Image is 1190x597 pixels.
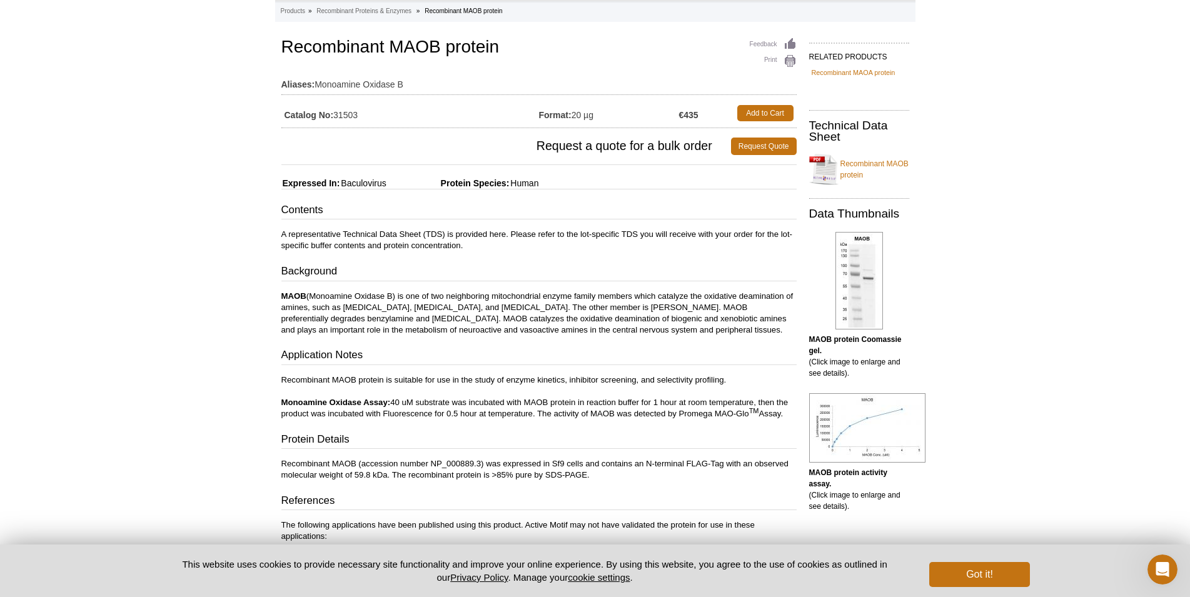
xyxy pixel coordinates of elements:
td: 20 µg [539,102,679,124]
p: This website uses cookies to provide necessary site functionality and improve your online experie... [161,558,909,584]
a: Add to Cart [737,105,794,121]
strong: Aliases: [281,79,315,90]
p: Recombinant MAOB (accession number NP_000889.3) was expressed in Sf9 cells and contains an N-term... [281,458,797,481]
a: Request Quote [731,138,797,155]
p: Recombinant MAOB protein is suitable for use in the study of enzyme kinetics, inhibitor screening... [281,374,797,419]
td: Monoamine Oxidase B [281,71,797,91]
strong: Monoamine Oxidase Assay: [281,398,391,407]
strong: Catalog No: [285,109,334,121]
td: 31503 [281,102,539,124]
span: Request a quote for a bulk order [281,138,731,155]
h3: Background [281,264,797,281]
span: Baculovirus [340,178,386,188]
h2: Technical Data Sheet [809,120,909,143]
a: Privacy Policy [450,572,508,583]
p: (Click image to enlarge and see details). [809,334,909,379]
span: Human [509,178,538,188]
img: MAOB protein activity assay [809,393,925,463]
strong: €435 [678,109,698,121]
strong: Format: [539,109,572,121]
h2: RELATED PRODUCTS [809,43,909,65]
p: A representative Technical Data Sheet (TDS) is provided here. Please refer to the lot-specific TD... [281,229,797,251]
b: MAOB protein Coomassie gel. [809,335,902,355]
span: Expressed In: [281,178,340,188]
sup: TM [749,406,759,414]
button: cookie settings [568,572,630,583]
h3: References [281,493,797,511]
a: Products [281,6,305,17]
a: Recombinant MAOB protein [809,151,909,188]
h3: Protein Details [281,432,797,449]
span: Protein Species: [389,178,510,188]
button: Got it! [929,562,1029,587]
a: Recombinant MAOA protein [812,67,895,78]
h3: Application Notes [281,348,797,365]
h2: Data Thumbnails [809,208,909,219]
strong: MAOB [281,291,306,301]
a: Print [750,54,797,68]
img: MAOB protein Coomassie gel [835,232,883,329]
a: Feedback [750,38,797,51]
p: (Click image to enlarge and see details). [809,467,909,512]
p: (Monoamine Oxidase B) is one of two neighboring mitochondrial enzyme family members which catalyz... [281,291,797,336]
li: Recombinant MAOB protein [425,8,503,14]
b: MAOB protein activity assay. [809,468,887,488]
li: » [416,8,420,14]
h3: Contents [281,203,797,220]
h1: Recombinant MAOB protein [281,38,797,59]
li: » [308,8,312,14]
a: Recombinant Proteins & Enzymes [316,6,411,17]
iframe: Intercom live chat [1147,554,1177,584]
